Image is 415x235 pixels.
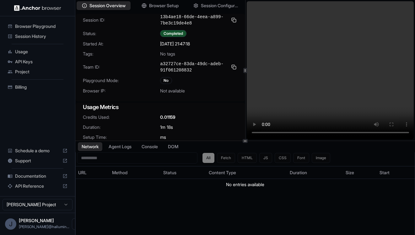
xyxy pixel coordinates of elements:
[5,67,70,77] div: Project
[160,77,172,84] div: No
[160,88,185,94] span: Not available
[83,124,160,130] span: Duration:
[15,23,67,29] span: Browser Playground
[15,183,60,189] span: API Reference
[14,5,61,11] img: Anchor Logo
[83,30,160,37] span: Status:
[5,156,70,166] div: Support
[15,69,67,75] span: Project
[149,3,179,9] span: Browser Setup
[346,170,375,176] div: Size
[5,218,16,230] div: J
[5,181,70,191] div: API Reference
[83,51,160,57] span: Tags:
[112,170,158,176] div: Method
[163,170,204,176] div: Status
[15,84,67,90] span: Billing
[5,146,70,156] div: Schedule a demo
[89,3,126,9] span: Session Overview
[105,142,135,151] button: Agent Logs
[290,170,341,176] div: Duration
[5,171,70,181] div: Documentation
[160,61,227,73] span: a32727ce-83da-49dc-adeb-91f061208832
[83,64,160,70] span: Team ID:
[19,224,69,229] span: jerry@halluminate.ai
[160,30,186,37] div: Completed
[5,31,70,41] div: Session History
[160,51,175,57] span: No tags
[160,134,166,140] span: ms
[83,41,160,47] span: Started At:
[83,134,160,140] span: Setup Time:
[160,124,173,130] span: 1m 18s
[76,179,415,191] td: No entries available
[15,59,67,65] span: API Keys
[5,57,70,67] div: API Keys
[5,82,70,92] div: Billing
[15,173,60,179] span: Documentation
[83,17,160,23] span: Session ID:
[160,14,227,26] span: 13b4ae18-66de-4eea-a899-7be3c19de4e8
[78,170,107,176] div: URL
[83,114,160,120] span: Credits Used:
[83,103,238,112] h3: Usage Metrics
[15,49,67,55] span: Usage
[5,47,70,57] div: Usage
[72,218,83,230] button: Open menu
[15,148,60,154] span: Schedule a demo
[15,158,60,164] span: Support
[380,170,412,176] div: Start
[5,21,70,31] div: Browser Playground
[160,114,175,120] span: 0.01159
[201,3,240,9] span: Session Configuration
[83,77,160,84] span: Playground Mode:
[160,41,190,47] span: [DATE] 21:47:18
[78,142,102,151] button: Network
[164,142,182,151] button: DOM
[15,33,67,39] span: Session History
[209,170,285,176] div: Content Type
[19,218,54,223] span: Jerry Wu
[138,142,162,151] button: Console
[83,88,160,94] span: Browser IP:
